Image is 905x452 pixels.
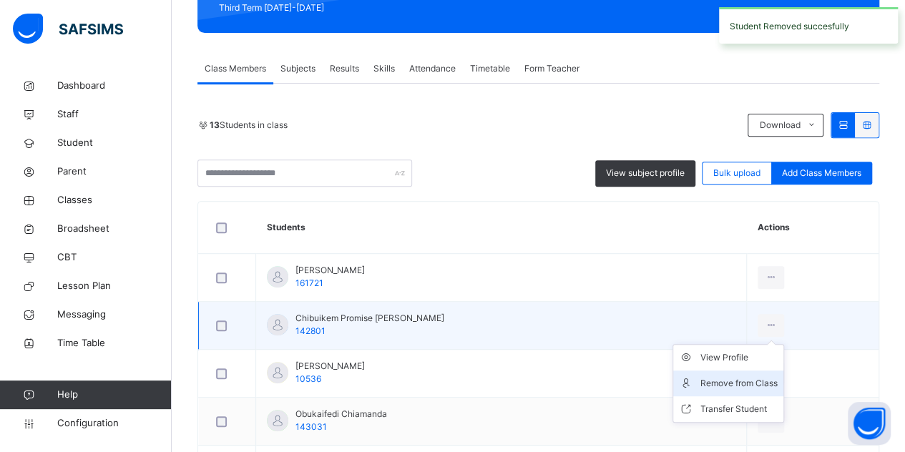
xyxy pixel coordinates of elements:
span: Attendance [409,62,456,75]
span: Add Class Members [782,167,861,180]
span: Classes [57,193,172,207]
span: Dashboard [57,79,172,93]
span: 143031 [295,421,327,432]
span: 161721 [295,277,323,288]
span: Subjects [280,62,315,75]
span: Parent [57,164,172,179]
div: Remove from Class [700,376,778,390]
div: Transfer Student [700,402,778,416]
span: Class Members [205,62,266,75]
span: Student [57,136,172,150]
span: [PERSON_NAME] [295,264,365,277]
span: [PERSON_NAME] [295,360,365,373]
div: View Profile [700,350,778,365]
span: Time Table [57,336,172,350]
span: Skills [373,62,395,75]
span: Lesson Plan [57,279,172,293]
span: Chibuikem Promise [PERSON_NAME] [295,312,444,325]
span: Third Term [DATE]-[DATE] [219,1,396,14]
span: Messaging [57,308,172,322]
div: Student Removed succesfully [719,7,898,44]
span: View subject profile [606,167,685,180]
span: Timetable [470,62,510,75]
span: Help [57,388,171,402]
span: Bulk upload [713,167,760,180]
span: Students in class [210,119,288,132]
span: Staff [57,107,172,122]
span: Obukaifedi Chiamanda [295,408,387,421]
span: 10536 [295,373,321,384]
span: Broadsheet [57,222,172,236]
span: Form Teacher [524,62,579,75]
b: 13 [210,119,220,130]
th: Actions [747,202,879,254]
span: Configuration [57,416,171,431]
span: Download [759,119,800,132]
th: Students [256,202,747,254]
button: Open asap [848,402,891,445]
span: CBT [57,250,172,265]
span: Results [330,62,359,75]
img: safsims [13,14,123,44]
span: 142801 [295,325,326,336]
